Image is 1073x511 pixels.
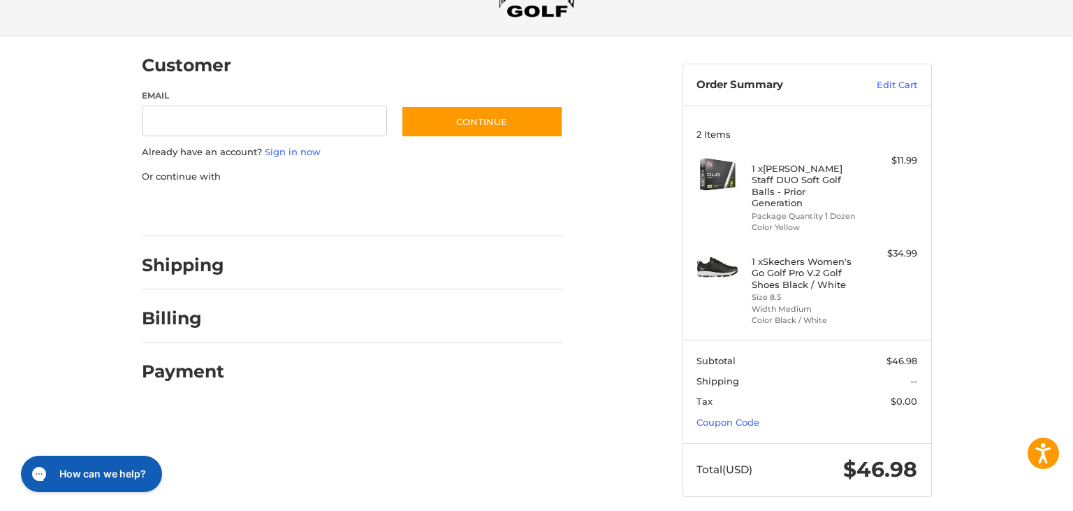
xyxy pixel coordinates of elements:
h4: 1 x [PERSON_NAME] Staff DUO Soft Golf Balls - Prior Generation [752,163,859,208]
li: Width Medium [752,303,859,315]
span: $46.98 [886,355,917,366]
span: $0.00 [891,396,917,407]
span: $46.98 [843,456,917,482]
span: Total (USD) [696,463,752,476]
p: Already have an account? [142,145,563,159]
h3: Order Summary [696,78,847,92]
li: Color Yellow [752,222,859,233]
li: Color Black / White [752,315,859,326]
button: Continue [401,106,563,138]
div: $34.99 [862,247,917,261]
h3: 2 Items [696,129,917,140]
iframe: PayPal-venmo [374,197,479,222]
iframe: Gorgias live chat messenger [14,451,166,497]
label: Email [142,89,388,102]
span: Shipping [696,375,739,387]
iframe: PayPal-paypal [137,197,242,222]
span: Subtotal [696,355,736,366]
h4: 1 x Skechers Women's Go Golf Pro V.2 Golf Shoes Black / White [752,256,859,290]
iframe: Google Customer Reviews [958,473,1073,511]
h2: Billing [142,308,224,329]
h2: Shipping [142,254,224,276]
span: -- [910,375,917,387]
a: Sign in now [265,146,321,157]
li: Package Quantity 1 Dozen [752,210,859,222]
a: Coupon Code [696,417,759,428]
a: Edit Cart [847,78,917,92]
li: Size 8.5 [752,292,859,303]
h2: Payment [142,361,224,382]
p: Or continue with [142,170,563,184]
h2: Customer [142,55,231,76]
iframe: PayPal-paylater [256,197,360,222]
div: $11.99 [862,154,917,168]
span: Tax [696,396,713,407]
